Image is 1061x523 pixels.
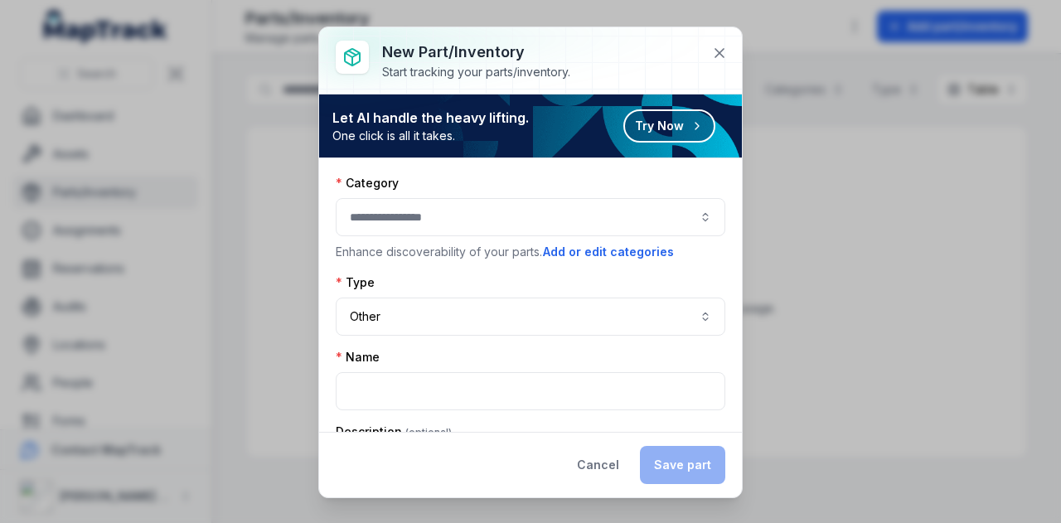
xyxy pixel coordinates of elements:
button: Other [336,298,725,336]
label: Type [336,274,375,291]
label: Name [336,349,380,366]
button: Cancel [563,446,633,484]
strong: Let AI handle the heavy lifting. [332,108,529,128]
button: Try Now [623,109,715,143]
button: Add or edit categories [542,243,675,261]
h3: New part/inventory [382,41,570,64]
input: :r59:-form-item-label [336,372,725,410]
label: Description [336,424,452,440]
span: One click is all it takes. [332,128,529,144]
p: Enhance discoverability of your parts. [336,243,725,261]
label: Category [336,175,399,191]
div: Start tracking your parts/inventory. [382,64,570,80]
